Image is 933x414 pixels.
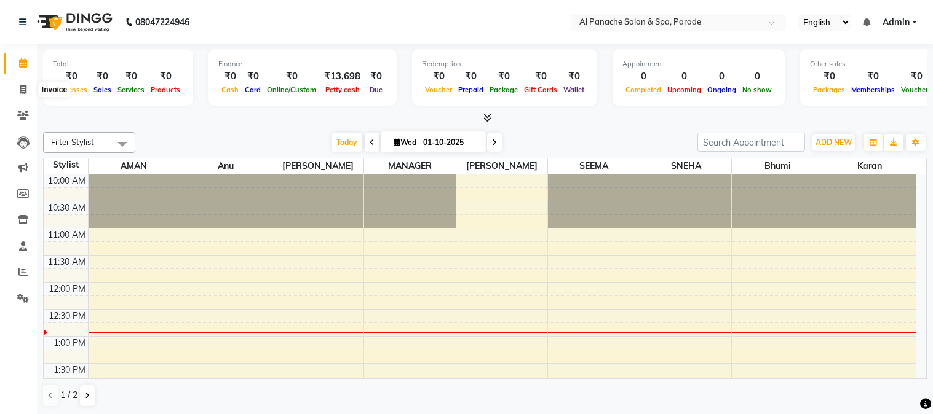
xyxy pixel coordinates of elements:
[364,158,456,174] span: MANAGER
[90,85,114,94] span: Sales
[46,174,88,187] div: 10:00 AM
[640,158,732,174] span: SNEHA
[242,85,264,94] span: Card
[365,69,387,84] div: ₹0
[422,85,455,94] span: Voucher
[664,85,704,94] span: Upcoming
[242,69,264,84] div: ₹0
[180,158,272,174] span: Anu
[332,133,362,152] span: Today
[486,85,521,94] span: Package
[521,85,560,94] span: Gift Cards
[664,69,704,84] div: 0
[810,69,848,84] div: ₹0
[560,85,587,94] span: Wallet
[89,158,180,174] span: AMAN
[739,85,775,94] span: No show
[560,69,587,84] div: ₹0
[622,85,664,94] span: Completed
[46,256,88,268] div: 11:30 AM
[39,82,70,97] div: Invoice
[883,16,910,29] span: Admin
[824,158,916,174] span: Karan
[810,85,848,94] span: Packages
[264,85,319,94] span: Online/Custom
[46,310,88,322] div: 12:30 PM
[622,59,775,69] div: Appointment
[391,138,419,147] span: Wed
[422,69,455,84] div: ₹0
[135,5,189,39] b: 08047224946
[46,283,88,295] div: 12:00 PM
[31,5,116,39] img: logo
[53,59,183,69] div: Total
[51,337,88,350] div: 1:00 PM
[218,59,387,69] div: Finance
[548,158,640,174] span: SEEMA
[53,69,90,84] div: ₹0
[456,158,548,174] span: [PERSON_NAME]
[218,85,242,94] span: Cash
[848,69,898,84] div: ₹0
[455,69,486,84] div: ₹0
[51,137,94,147] span: Filter Stylist
[44,158,88,171] div: Stylist
[319,69,365,84] div: ₹13,698
[148,85,183,94] span: Products
[322,85,363,94] span: Petty cash
[622,69,664,84] div: 0
[697,133,805,152] input: Search Appointment
[272,158,364,174] span: [PERSON_NAME]
[51,364,88,377] div: 1:30 PM
[455,85,486,94] span: Prepaid
[732,158,824,174] span: Bhumi
[46,201,88,214] div: 10:30 AM
[521,69,560,84] div: ₹0
[218,69,242,84] div: ₹0
[739,69,775,84] div: 0
[704,69,739,84] div: 0
[60,389,77,402] span: 1 / 2
[148,69,183,84] div: ₹0
[848,85,898,94] span: Memberships
[114,85,148,94] span: Services
[367,85,386,94] span: Due
[46,228,88,241] div: 11:00 AM
[422,59,587,69] div: Redemption
[90,69,114,84] div: ₹0
[704,85,739,94] span: Ongoing
[816,138,852,147] span: ADD NEW
[264,69,319,84] div: ₹0
[419,133,481,152] input: 2025-10-01
[812,134,855,151] button: ADD NEW
[486,69,521,84] div: ₹0
[114,69,148,84] div: ₹0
